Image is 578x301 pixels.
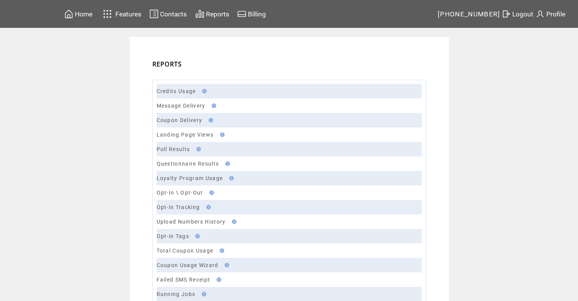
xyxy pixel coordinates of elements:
img: home.svg [64,9,73,19]
a: Contacts [148,8,188,20]
span: Home [75,10,92,18]
a: Message Delivery [157,103,206,109]
img: help.gif [214,277,221,282]
a: Opt-In \ Opt-Out [157,190,203,196]
a: Coupon Usage Wizard [157,262,219,268]
a: Poll Results [157,146,190,152]
img: help.gif [199,292,206,296]
img: help.gif [227,176,234,180]
img: help.gif [222,263,229,267]
img: chart.svg [195,9,204,19]
img: exit.svg [502,9,511,19]
img: creidtcard.svg [237,9,246,19]
img: help.gif [209,103,216,108]
a: Features [100,6,143,21]
a: Upload Numbers History [157,219,226,225]
img: help.gif [217,248,224,253]
img: help.gif [206,118,213,122]
img: features.svg [101,8,114,20]
a: Failed SMS Receipt [157,277,210,283]
span: Reports [206,10,229,18]
span: Billing [248,10,266,18]
span: Contacts [160,10,187,18]
span: Features [115,10,141,18]
a: Billing [236,8,267,20]
img: help.gif [230,219,236,224]
span: REPORTS [152,60,182,68]
a: Reports [194,8,230,20]
a: Logout [500,8,534,20]
a: Loyalty Program Usage [157,175,223,181]
img: help.gif [193,234,200,238]
img: help.gif [204,205,211,209]
img: help.gif [218,132,225,137]
img: help.gif [207,190,214,195]
a: Opt-in Tracking [157,204,200,210]
img: help.gif [194,147,201,151]
a: Coupon Delivery [157,117,202,123]
img: help.gif [200,89,207,93]
a: Landing Page Views [157,132,214,138]
a: Total Coupon Usage [157,248,214,254]
a: Questionnaire Results [157,161,219,167]
a: Running Jobs [157,291,196,297]
img: profile.svg [536,9,545,19]
img: help.gif [223,161,230,166]
span: [PHONE_NUMBER] [438,10,500,18]
img: contacts.svg [149,9,159,19]
span: Logout [512,10,533,18]
a: Credits Usage [157,88,196,94]
a: Profile [534,8,567,20]
span: Profile [546,10,565,18]
a: Home [63,8,94,20]
a: Opt-in Tags [157,233,189,239]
